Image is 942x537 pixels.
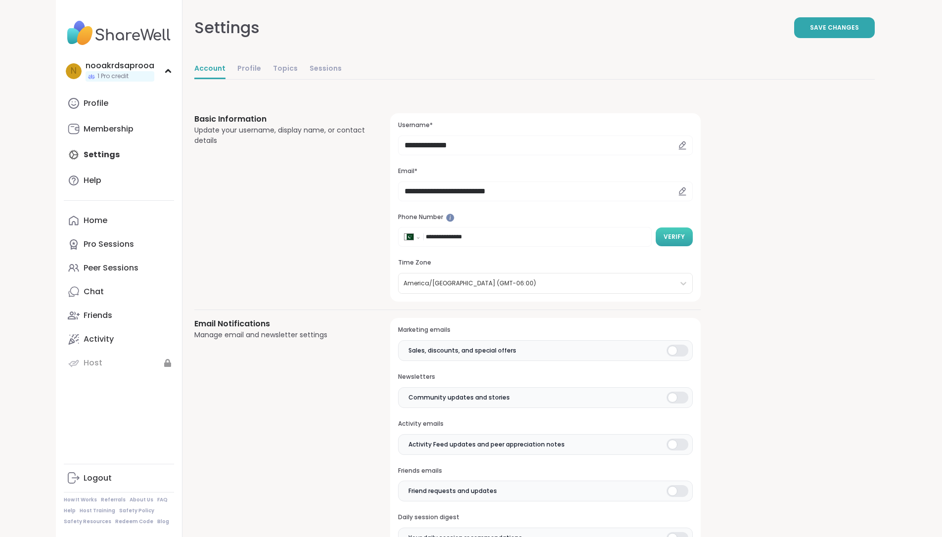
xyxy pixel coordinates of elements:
a: How It Works [64,496,97,503]
h3: Basic Information [194,113,367,125]
div: Peer Sessions [84,263,138,273]
span: n [71,65,77,78]
span: Sales, discounts, and special offers [408,346,516,355]
a: Profile [64,91,174,115]
a: Home [64,209,174,232]
a: Account [194,59,225,79]
a: Help [64,169,174,192]
span: Community updates and stories [408,393,510,402]
div: Update your username, display name, or contact details [194,125,367,146]
a: Pro Sessions [64,232,174,256]
div: Logout [84,473,112,484]
span: Verify [664,232,685,241]
a: Chat [64,280,174,304]
a: Friends [64,304,174,327]
span: Activity Feed updates and peer appreciation notes [408,440,565,449]
div: Home [84,215,107,226]
h3: Email Notifications [194,318,367,330]
div: Chat [84,286,104,297]
img: ShareWell Nav Logo [64,16,174,50]
div: Host [84,358,102,368]
a: About Us [130,496,153,503]
a: Host [64,351,174,375]
h3: Username* [398,121,692,130]
a: Sessions [310,59,342,79]
a: Help [64,507,76,514]
a: Peer Sessions [64,256,174,280]
span: 1 Pro credit [97,72,129,81]
h3: Newsletters [398,373,692,381]
div: Membership [84,124,134,134]
div: Profile [84,98,108,109]
a: Blog [157,518,169,525]
a: Redeem Code [115,518,153,525]
a: Membership [64,117,174,141]
h3: Daily session digest [398,513,692,522]
div: Activity [84,334,114,345]
span: Friend requests and updates [408,487,497,495]
div: Help [84,175,101,186]
h3: Phone Number [398,213,692,222]
a: Host Training [80,507,115,514]
h3: Email* [398,167,692,176]
a: Profile [237,59,261,79]
a: Logout [64,466,174,490]
span: Save Changes [810,23,859,32]
a: FAQ [157,496,168,503]
h3: Friends emails [398,467,692,475]
div: Friends [84,310,112,321]
a: Activity [64,327,174,351]
iframe: Spotlight [446,214,454,222]
div: Manage email and newsletter settings [194,330,367,340]
h3: Activity emails [398,420,692,428]
div: nooakrdsaprooa [86,60,154,71]
a: Topics [273,59,298,79]
button: Save Changes [794,17,875,38]
a: Safety Policy [119,507,154,514]
div: Settings [194,16,260,40]
a: Referrals [101,496,126,503]
a: Safety Resources [64,518,111,525]
div: Pro Sessions [84,239,134,250]
h3: Marketing emails [398,326,692,334]
h3: Time Zone [398,259,692,267]
button: Verify [656,227,693,246]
